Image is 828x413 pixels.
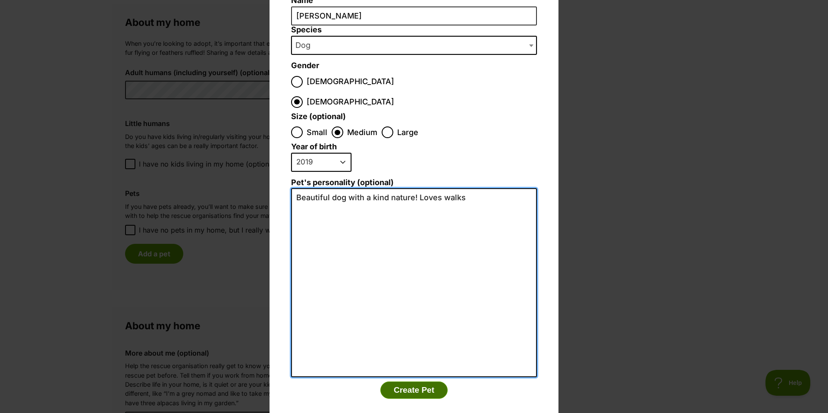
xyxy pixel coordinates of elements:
[291,36,537,55] span: Dog
[291,112,346,121] label: Size (optional)
[291,178,537,187] label: Pet's personality (optional)
[292,39,319,51] span: Dog
[380,381,448,399] button: Create Pet
[307,76,394,88] span: [DEMOGRAPHIC_DATA]
[291,61,319,70] label: Gender
[307,96,394,108] span: [DEMOGRAPHIC_DATA]
[347,126,377,138] span: Medium
[291,25,537,35] label: Species
[307,126,327,138] span: Small
[291,142,337,151] label: Year of birth
[397,126,418,138] span: Large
